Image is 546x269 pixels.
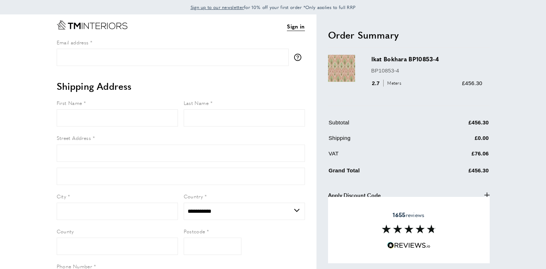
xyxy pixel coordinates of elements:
span: £456.30 [462,80,482,86]
span: Street Address [57,134,91,141]
td: £0.00 [426,134,489,148]
span: Apply Discount Code [328,191,381,199]
span: First Name [57,99,82,106]
td: £456.30 [426,118,489,132]
span: Postcode [184,228,205,235]
span: County [57,228,74,235]
span: Country [184,193,203,200]
td: VAT [329,149,425,163]
td: Shipping [329,134,425,148]
h2: Shipping Address [57,80,305,93]
span: Meters [383,80,403,87]
div: 2.7 [371,79,404,88]
strong: 1655 [393,211,405,219]
span: reviews [393,211,424,219]
h2: Order Summary [328,28,490,41]
span: for 10% off your first order *Only applies to full RRP [191,4,356,10]
span: Sign up to our newsletter [191,4,244,10]
p: BP10853-4 [371,66,482,75]
a: Sign up to our newsletter [191,4,244,11]
button: More information [294,54,305,61]
span: Email address [57,39,89,46]
span: City [57,193,66,200]
img: Reviews section [382,225,436,233]
a: Sign in [287,22,305,31]
img: Reviews.io 5 stars [387,242,431,249]
span: Last Name [184,99,209,106]
td: £456.30 [426,165,489,180]
a: Go to Home page [57,20,127,30]
h3: Ikat Bokhara BP10853-4 [371,55,482,63]
td: Subtotal [329,118,425,132]
td: £76.06 [426,149,489,163]
img: Ikat Bokhara BP10853-4 [328,55,355,82]
td: Grand Total [329,165,425,180]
